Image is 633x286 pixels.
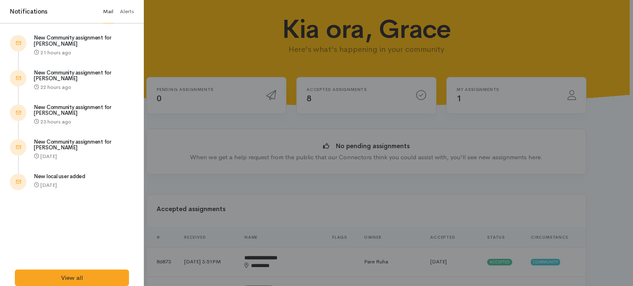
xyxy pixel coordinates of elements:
time: [DATE] [40,181,57,188]
h5: New local user added [34,174,134,179]
h4: Notifications [10,7,47,16]
time: 22 hours ago [40,84,71,91]
time: 23 hours ago [40,118,71,125]
h5: New Community assignment for [PERSON_NAME] [34,105,134,116]
time: 21 hours ago [40,49,71,56]
h5: New Community assignment for [PERSON_NAME] [34,70,134,82]
time: [DATE] [40,153,57,160]
h5: New Community assignment for [PERSON_NAME] [34,139,134,151]
h5: New Community assignment for [PERSON_NAME] [34,35,134,47]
